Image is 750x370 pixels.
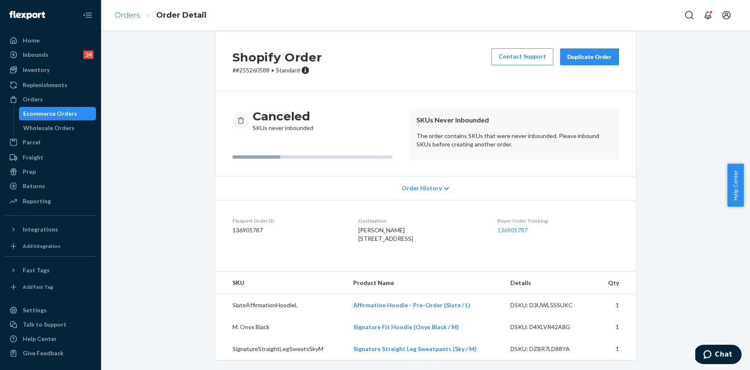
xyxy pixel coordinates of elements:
[156,11,206,20] a: Order Detail
[510,323,590,331] div: DSKU: D4XLVR42A8G
[253,109,313,124] h3: Canceled
[5,194,96,208] a: Reporting
[23,225,58,234] div: Integrations
[9,11,45,19] img: Flexport logo
[23,36,40,45] div: Home
[253,109,313,132] div: SKUs never inbounded
[695,345,742,366] iframe: Opens a widget where you can chat to one of our agents
[596,338,635,360] td: 1
[23,81,67,89] div: Replenishments
[19,107,96,120] a: Ecommerce Orders
[23,242,60,250] div: Add Integration
[23,168,36,176] div: Prep
[23,320,67,329] div: Talk to Support
[271,67,274,74] span: •
[23,138,40,146] div: Parcel
[23,266,50,274] div: Fast Tags
[5,303,96,317] a: Settings
[108,3,213,28] ol: breadcrumbs
[416,132,612,149] p: The order contains SKUs that were never inbounded. Please inbound SKUs before creating another or...
[358,226,413,242] span: [PERSON_NAME] [STREET_ADDRESS]
[5,34,96,47] a: Home
[402,184,442,192] span: Order History
[510,301,590,309] div: DSKU: D3UWL5SSUKC
[353,323,459,330] a: Signature Fit Hoodie (Onyx Black / M)
[5,136,96,149] a: Parcel
[23,283,53,290] div: Add Fast Tag
[497,217,619,224] dt: Buyer Order Tracking
[23,349,64,357] div: Give Feedback
[276,67,300,74] span: Standard
[216,316,347,338] td: M. Onyx Black
[596,294,635,317] td: 1
[5,48,96,61] a: Inbounds24
[727,164,744,207] button: Help Center
[5,332,96,346] a: Help Center
[216,294,347,317] td: SlateAffirmationHoodieL
[23,197,51,205] div: Reporting
[5,223,96,236] button: Integrations
[5,63,96,77] a: Inventory
[232,226,345,234] dd: 136901787
[5,346,96,360] button: Give Feedback
[560,48,619,65] button: Duplicate Order
[5,264,96,277] button: Fast Tags
[115,11,140,20] a: Orders
[5,151,96,164] a: Freight
[358,217,484,224] dt: Destination
[510,345,590,353] div: DSKU: DZBR7LD88YA
[216,338,347,360] td: SignatureStraightLegSweatsSkyM
[232,217,345,224] dt: Flexport Order ID
[5,93,96,106] a: Orders
[596,272,635,294] th: Qty
[347,272,504,294] th: Product Name
[5,280,96,294] a: Add Fast Tag
[497,226,528,234] a: 136901787
[5,179,96,193] a: Returns
[23,335,57,343] div: Help Center
[216,272,347,294] th: SKU
[353,345,477,352] a: Signature Straight Leg Sweatpants (Sky / M)
[5,240,96,253] a: Add Integration
[23,153,43,162] div: Freight
[353,301,470,309] a: Affirmation Hoodie - Pre-Order (Slate / L)
[23,109,77,118] div: Ecommerce Orders
[79,7,96,24] button: Close Navigation
[23,51,48,59] div: Inbounds
[5,165,96,178] a: Prep
[19,121,96,135] a: Wholesale Orders
[718,7,735,24] button: Open account menu
[23,95,43,104] div: Orders
[23,182,45,190] div: Returns
[5,318,96,331] button: Talk to Support
[416,115,612,125] header: SKUs Never Inbounded
[5,78,96,92] a: Replenishments
[23,66,50,74] div: Inventory
[491,48,553,65] a: Contact Support
[596,316,635,338] td: 1
[681,7,698,24] button: Open Search Box
[83,51,93,59] div: 24
[699,7,716,24] button: Open notifications
[23,124,75,132] div: Wholesale Orders
[232,48,322,66] h2: Shopify Order
[232,66,322,75] p: # #255260588
[567,53,612,61] div: Duplicate Order
[23,306,47,314] div: Settings
[504,272,596,294] th: Details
